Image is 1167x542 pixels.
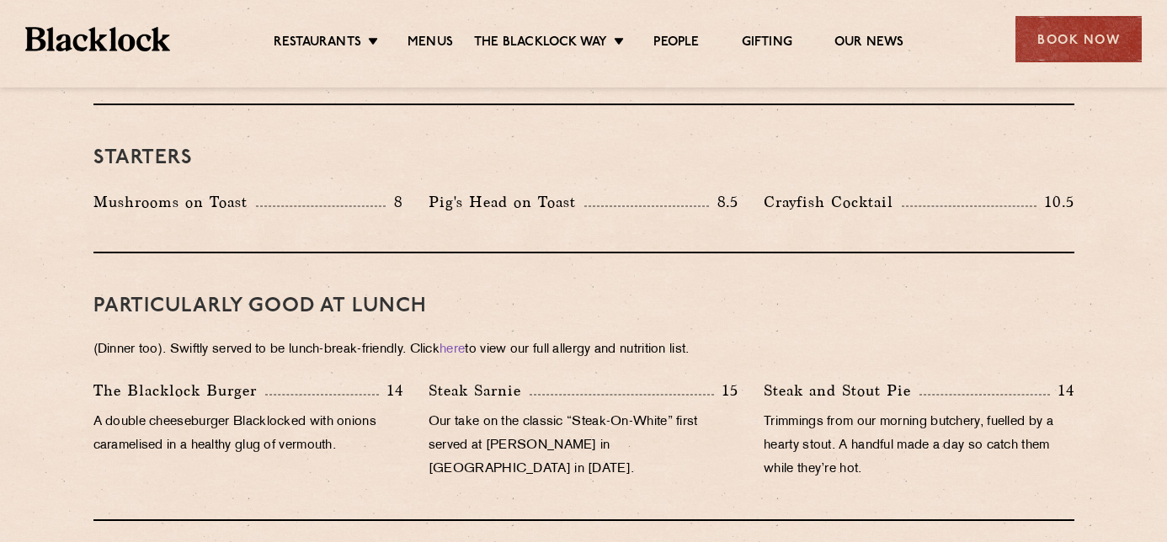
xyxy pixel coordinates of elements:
p: 10.5 [1036,191,1074,213]
div: Book Now [1015,16,1142,62]
p: Crayfish Cocktail [764,190,902,214]
p: The Blacklock Burger [93,379,265,402]
p: 14 [1050,380,1074,401]
p: (Dinner too). Swiftly served to be lunch-break-friendly. Click to view our full allergy and nutri... [93,338,1074,362]
p: Our take on the classic “Steak-On-White” first served at [PERSON_NAME] in [GEOGRAPHIC_DATA] in [D... [429,411,738,481]
p: 14 [379,380,403,401]
p: Mushrooms on Toast [93,190,256,214]
p: Steak and Stout Pie [764,379,919,402]
a: Our News [834,35,904,53]
p: 8 [386,191,403,213]
h3: PARTICULARLY GOOD AT LUNCH [93,295,1074,317]
p: Trimmings from our morning butchery, fuelled by a hearty stout. A handful made a day so catch the... [764,411,1074,481]
a: Restaurants [274,35,361,53]
a: here [440,343,465,356]
a: People [653,35,699,53]
p: Pig's Head on Toast [429,190,584,214]
p: Steak Sarnie [429,379,530,402]
a: Menus [408,35,453,53]
img: BL_Textured_Logo-footer-cropped.svg [25,27,170,51]
p: 15 [714,380,738,401]
p: 8.5 [709,191,739,213]
a: Gifting [742,35,792,53]
h3: Starters [93,147,1074,169]
a: The Blacklock Way [474,35,607,53]
p: A double cheeseburger Blacklocked with onions caramelised in a healthy glug of vermouth. [93,411,403,458]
